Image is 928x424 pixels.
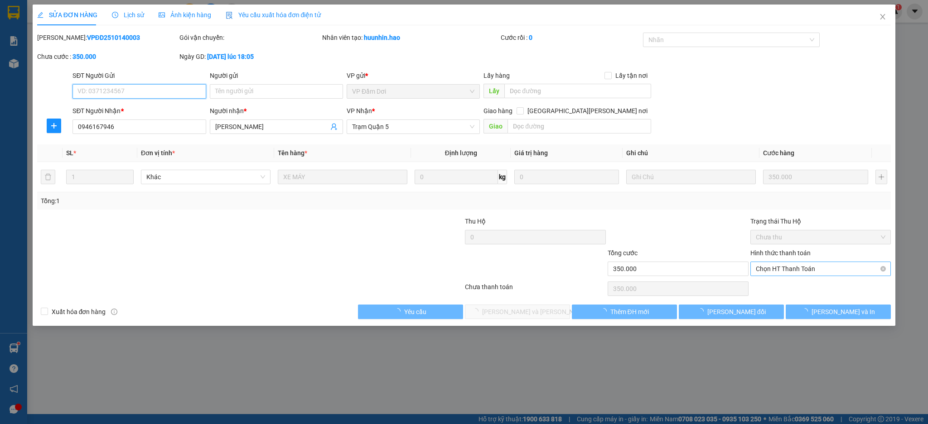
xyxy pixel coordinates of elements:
span: clock-circle [112,12,118,18]
div: Chưa cước : [37,52,178,62]
span: Đơn vị tính [141,149,175,157]
div: Người nhận [210,106,343,116]
div: Ngày GD: [179,52,320,62]
span: Giao hàng [483,107,512,114]
span: Thêm ĐH mới [610,307,649,317]
button: [PERSON_NAME] và In [786,305,891,319]
span: Tổng cước [608,249,638,257]
b: 350.000 [72,53,96,60]
div: SĐT Người Gửi [72,71,206,81]
div: Nhân viên tạo: [322,33,498,43]
span: Lấy tận nơi [612,71,651,81]
input: Ghi Chú [626,170,756,184]
div: Cước rồi : [501,33,642,43]
span: SL [66,149,73,157]
input: Dọc đường [507,119,651,133]
img: icon [226,12,233,19]
label: Hình thức thanh toán [750,249,811,257]
button: [PERSON_NAME] đổi [679,305,784,319]
span: Lấy hàng [483,72,510,79]
span: Giao [483,119,507,133]
span: plus [47,122,61,129]
span: Giá trị hàng [514,149,548,157]
div: Người gửi [210,71,343,81]
th: Ghi chú [623,144,759,162]
span: Yêu cầu xuất hóa đơn điện tử [226,11,321,19]
div: Tổng: 1 [41,196,358,206]
span: [GEOGRAPHIC_DATA][PERSON_NAME] nơi [524,106,651,116]
span: Lịch sử [112,11,144,19]
button: delete [41,170,55,184]
span: Chọn HT Thanh Toán [756,262,886,276]
span: loading [394,308,404,314]
button: Thêm ĐH mới [572,305,677,319]
span: Ảnh kiện hàng [159,11,211,19]
button: [PERSON_NAME] và [PERSON_NAME] hàng [465,305,570,319]
span: loading [600,308,610,314]
span: SỬA ĐƠN HÀNG [37,11,97,19]
b: huunhin.hao [364,34,400,41]
input: 0 [514,170,619,184]
b: VPĐD2510140003 [87,34,140,41]
b: 0 [529,34,532,41]
div: Gói vận chuyển: [179,33,320,43]
span: loading [802,308,812,314]
span: VP Đầm Dơi [352,85,474,98]
input: 0 [763,170,868,184]
span: VP Nhận [347,107,372,114]
span: close-circle [880,266,886,272]
span: picture [159,12,165,18]
div: SĐT Người Nhận [72,106,206,116]
span: Lấy [483,84,504,98]
span: loading [697,308,707,314]
button: plus [875,170,888,184]
button: Yêu cầu [358,305,463,319]
span: edit [37,12,43,18]
span: Thu Hộ [465,218,486,225]
button: Close [870,5,895,30]
span: Xuất hóa đơn hàng [48,307,110,317]
span: kg [498,170,507,184]
span: user-add [330,123,338,130]
span: Chưa thu [756,230,886,244]
span: Tên hàng [278,149,307,157]
span: [PERSON_NAME] và In [812,307,875,317]
div: VP gửi [347,71,480,81]
span: close [879,13,886,20]
input: Dọc đường [504,84,651,98]
span: Trạm Quận 5 [352,120,474,133]
div: Chưa thanh toán [464,282,607,298]
div: Trạng thái Thu Hộ [750,216,891,226]
span: Yêu cầu [404,307,426,317]
b: [DATE] lúc 18:05 [207,53,254,60]
span: Khác [146,170,265,184]
input: VD: Bàn, Ghế [278,170,407,184]
span: info-circle [111,309,117,315]
span: Định lượng [445,149,477,157]
span: [PERSON_NAME] đổi [707,307,766,317]
button: plus [47,119,61,133]
div: [PERSON_NAME]: [37,33,178,43]
span: Cước hàng [763,149,794,157]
